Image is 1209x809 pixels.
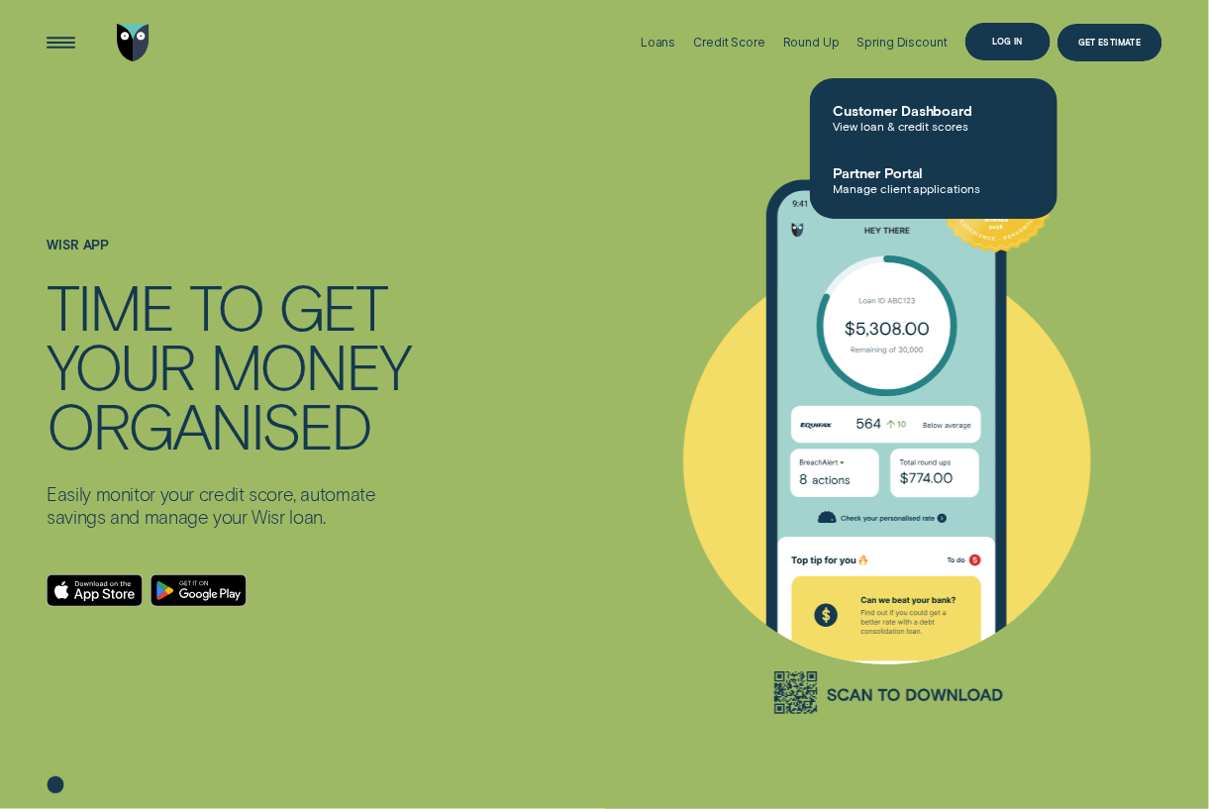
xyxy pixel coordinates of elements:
h1: WISR APP [47,238,415,276]
span: Customer Dashboard [834,102,1034,119]
div: Credit Score [693,35,765,50]
p: Easily monitor your credit score, automate savings and manage your Wisr loan. [47,482,415,529]
span: View loan & credit scores [834,119,1034,133]
div: TIME [47,276,173,336]
div: Spring Discount [857,35,948,50]
div: TO [189,276,263,336]
h4: TIME TO GET YOUR MONEY ORGANISED [47,276,415,455]
a: Android App on Google Play [151,574,247,607]
a: Customer DashboardView loan & credit scores [810,86,1058,149]
span: Manage client applications [834,181,1034,195]
button: Log in [965,23,1051,61]
a: Get Estimate [1058,24,1162,62]
div: YOUR [47,336,194,395]
span: Partner Portal [834,164,1034,181]
a: Partner PortalManage client applications [810,149,1058,211]
button: Open Menu [42,24,80,62]
div: MONEY [210,336,411,395]
div: ORGANISED [47,395,370,455]
div: Round Up [783,35,840,50]
a: Download on the App Store [47,574,143,607]
img: Wisr [117,24,149,62]
div: Log in [993,38,1023,45]
div: Loans [641,35,675,50]
div: GET [278,276,386,336]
